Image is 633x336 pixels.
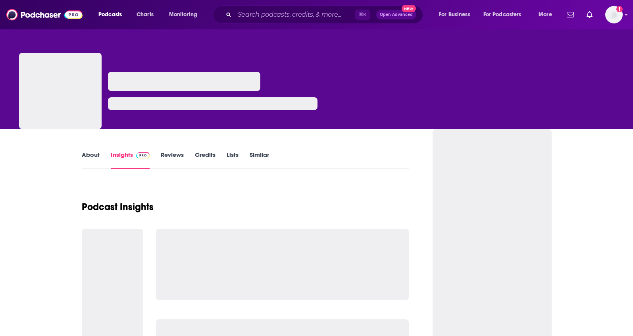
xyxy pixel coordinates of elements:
a: Show notifications dropdown [564,8,577,21]
span: New [402,5,416,12]
span: ⌘ K [355,10,370,20]
a: Reviews [161,151,184,169]
a: About [82,151,100,169]
button: Open AdvancedNew [376,10,416,19]
button: open menu [478,8,533,21]
button: open menu [164,8,208,21]
button: Show profile menu [605,6,623,23]
button: open menu [533,8,562,21]
a: Credits [195,151,215,169]
span: More [539,9,552,20]
a: Charts [131,8,158,21]
span: For Business [439,9,470,20]
a: InsightsPodchaser Pro [111,151,150,169]
button: open menu [433,8,480,21]
span: Logged in as kochristina [605,6,623,23]
button: open menu [93,8,132,21]
h1: Podcast Insights [82,201,154,213]
img: User Profile [605,6,623,23]
span: For Podcasters [483,9,521,20]
span: Monitoring [169,9,197,20]
span: Charts [137,9,154,20]
svg: Add a profile image [616,6,623,12]
img: Podchaser - Follow, Share and Rate Podcasts [6,7,83,22]
img: Podchaser Pro [136,152,150,158]
a: Show notifications dropdown [583,8,596,21]
div: Search podcasts, credits, & more... [220,6,431,24]
span: Open Advanced [380,13,413,17]
a: Similar [250,151,269,169]
a: Lists [227,151,239,169]
input: Search podcasts, credits, & more... [235,8,355,21]
span: Podcasts [98,9,122,20]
